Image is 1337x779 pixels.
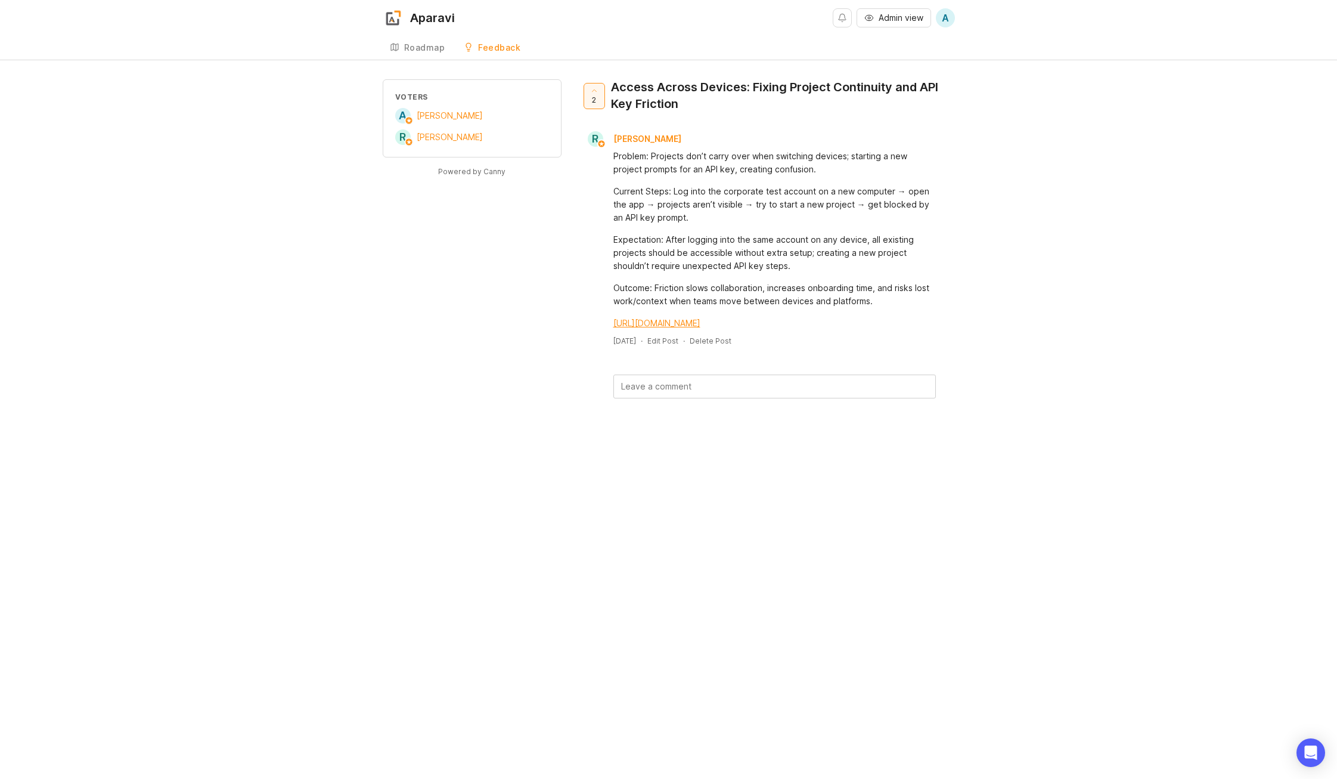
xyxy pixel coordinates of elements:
[647,336,678,346] div: Edit Post
[584,83,605,109] button: 2
[581,131,691,147] a: R[PERSON_NAME]
[641,336,643,346] div: ·
[410,12,455,24] div: Aparavi
[395,129,411,145] div: R
[597,140,606,149] img: member badge
[936,8,955,27] button: A
[383,36,452,60] a: Roadmap
[436,165,507,178] a: Powered by Canny
[457,36,528,60] a: Feedback
[404,138,413,147] img: member badge
[383,7,404,29] img: Aparavi logo
[417,110,483,120] span: [PERSON_NAME]
[613,134,681,144] span: [PERSON_NAME]
[404,116,413,125] img: member badge
[942,11,949,25] span: A
[592,95,596,105] span: 2
[613,150,936,176] div: Problem: Projects don’t carry over when switching devices; starting a new project prompts for an ...
[857,8,931,27] button: Admin view
[1296,738,1325,767] div: Open Intercom Messenger
[417,132,483,142] span: [PERSON_NAME]
[478,44,520,52] div: Feedback
[613,185,936,224] div: Current Steps: Log into the corporate test account on a new computer → open the app → projects ar...
[395,108,411,123] div: A
[613,336,636,346] a: [DATE]
[404,44,445,52] div: Roadmap
[395,92,549,102] div: Voters
[683,336,685,346] div: ·
[613,282,936,308] div: Outcome: Friction slows collaboration, increases onboarding time, and risks lost work/context whe...
[611,79,945,112] div: Access Across Devices: Fixing Project Continuity and API Key Friction
[395,108,483,123] a: A[PERSON_NAME]
[395,129,483,145] a: R[PERSON_NAME]
[833,8,852,27] button: Notifications
[690,336,731,346] div: Delete Post
[613,318,700,328] a: [URL][DOMAIN_NAME]
[588,131,603,147] div: R
[879,12,923,24] span: Admin view
[613,233,936,273] div: Expectation: After logging into the same account on any device, all existing projects should be a...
